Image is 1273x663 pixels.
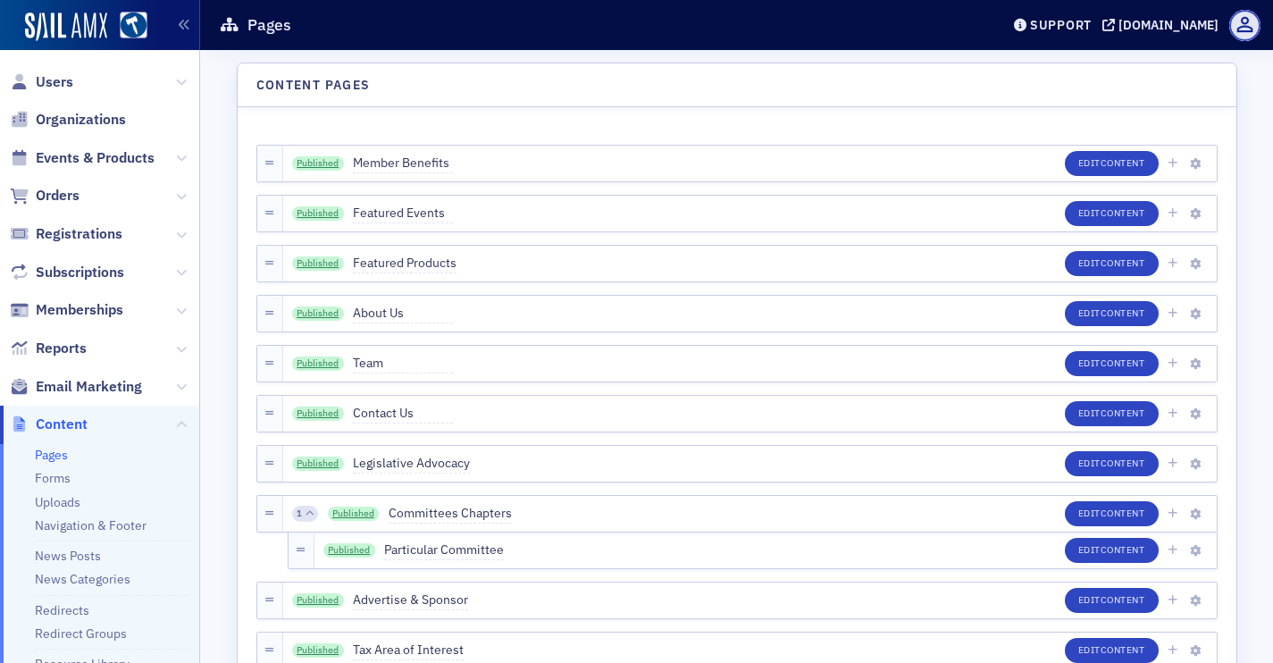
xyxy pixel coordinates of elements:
a: Forms [35,470,71,486]
a: Published [328,507,380,521]
span: Content [1101,206,1145,219]
a: View Homepage [107,12,147,42]
button: EditContent [1065,451,1159,476]
a: Registrations [10,224,122,244]
button: EditContent [1065,638,1159,663]
a: Memberships [10,300,123,320]
span: Content [1101,457,1145,469]
a: Pages [35,447,68,463]
span: Contact Us [353,404,453,424]
span: Member Benefits [353,154,453,173]
h1: Pages [247,14,291,36]
span: About Us [353,304,453,323]
span: Team [353,354,453,373]
a: Orders [10,186,80,206]
button: EditContent [1065,401,1159,426]
a: Subscriptions [10,263,124,282]
div: Support [1030,17,1092,33]
span: Organizations [36,110,126,130]
span: Email Marketing [36,377,142,397]
a: Redirect Groups [35,625,127,642]
a: Published [292,593,344,608]
a: Content [10,415,88,434]
span: Events & Products [36,148,155,168]
a: Uploads [35,494,80,510]
a: Published [292,206,344,221]
img: SailAMX [25,13,107,41]
a: Email Marketing [10,377,142,397]
span: Content [1101,643,1145,656]
span: Featured Events [353,204,453,223]
button: EditContent [1065,501,1159,526]
span: Subscriptions [36,263,124,282]
button: EditContent [1065,201,1159,226]
span: Committees Chapters [389,504,512,524]
span: Legislative Advocacy [353,454,470,474]
a: Published [292,256,344,271]
span: Content [1101,306,1145,319]
span: Users [36,72,73,92]
button: [DOMAIN_NAME] [1102,19,1225,31]
h4: Content Pages [256,76,371,95]
span: 1 [297,508,302,520]
div: [DOMAIN_NAME] [1118,17,1219,33]
a: Published [292,457,344,471]
button: EditContent [1065,151,1159,176]
span: Featured Products [353,254,456,273]
a: Published [292,156,344,171]
span: Content [1101,407,1145,419]
a: News Categories [35,571,130,587]
span: Particular Committee [384,541,504,560]
a: Reports [10,339,87,358]
span: Memberships [36,300,123,320]
button: EditContent [1065,538,1159,563]
a: Published [323,543,375,558]
a: News Posts [35,548,101,564]
button: EditContent [1065,251,1159,276]
button: EditContent [1065,351,1159,376]
a: Published [292,643,344,658]
a: Published [292,357,344,371]
a: Published [292,407,344,421]
a: Navigation & Footer [35,517,147,533]
a: Users [10,72,73,92]
button: EditContent [1065,301,1159,326]
span: Reports [36,339,87,358]
span: Content [1101,543,1145,556]
span: Content [36,415,88,434]
span: Profile [1229,10,1260,41]
span: Tax Area of Interest [353,641,464,660]
span: Orders [36,186,80,206]
span: Content [1101,357,1145,369]
a: Redirects [35,602,89,618]
a: Published [292,306,344,321]
button: EditContent [1065,588,1159,613]
img: SailAMX [120,12,147,39]
span: Content [1101,593,1145,606]
span: Content [1101,156,1145,169]
span: Content [1101,256,1145,269]
span: Content [1101,507,1145,519]
a: Events & Products [10,148,155,168]
span: Registrations [36,224,122,244]
span: Advertise & Sponsor [353,591,468,610]
a: Organizations [10,110,126,130]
